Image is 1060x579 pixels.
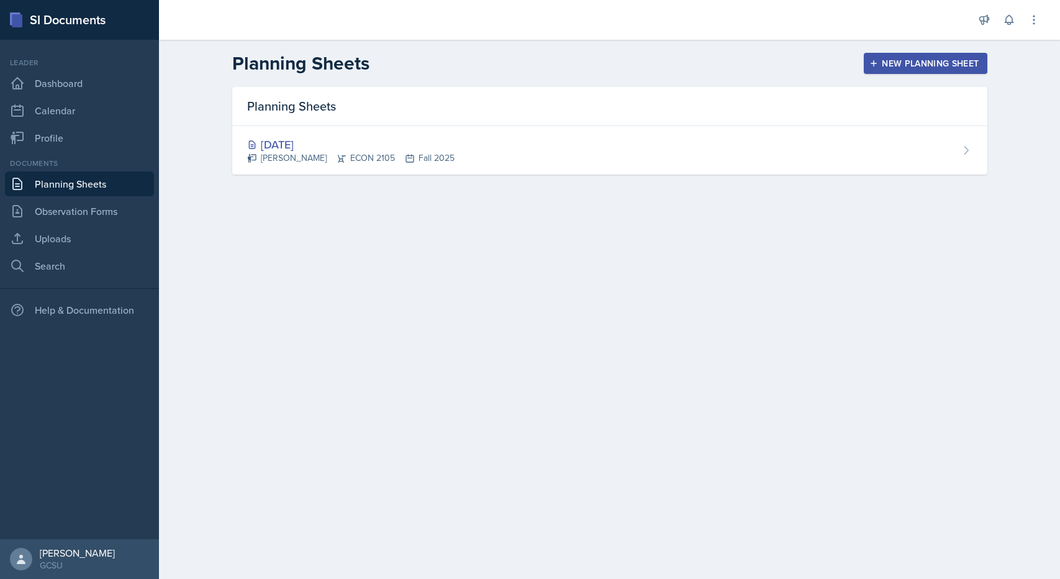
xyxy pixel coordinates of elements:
[864,53,987,74] button: New Planning Sheet
[247,152,455,165] div: [PERSON_NAME] ECON 2105 Fall 2025
[232,87,987,126] div: Planning Sheets
[232,52,369,75] h2: Planning Sheets
[247,136,455,153] div: [DATE]
[5,57,154,68] div: Leader
[5,199,154,224] a: Observation Forms
[40,559,115,572] div: GCSU
[5,98,154,123] a: Calendar
[5,125,154,150] a: Profile
[5,71,154,96] a: Dashboard
[5,171,154,196] a: Planning Sheets
[232,126,987,175] a: [DATE] [PERSON_NAME]ECON 2105Fall 2025
[5,298,154,322] div: Help & Documentation
[872,58,979,68] div: New Planning Sheet
[5,158,154,169] div: Documents
[5,226,154,251] a: Uploads
[40,547,115,559] div: [PERSON_NAME]
[5,253,154,278] a: Search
